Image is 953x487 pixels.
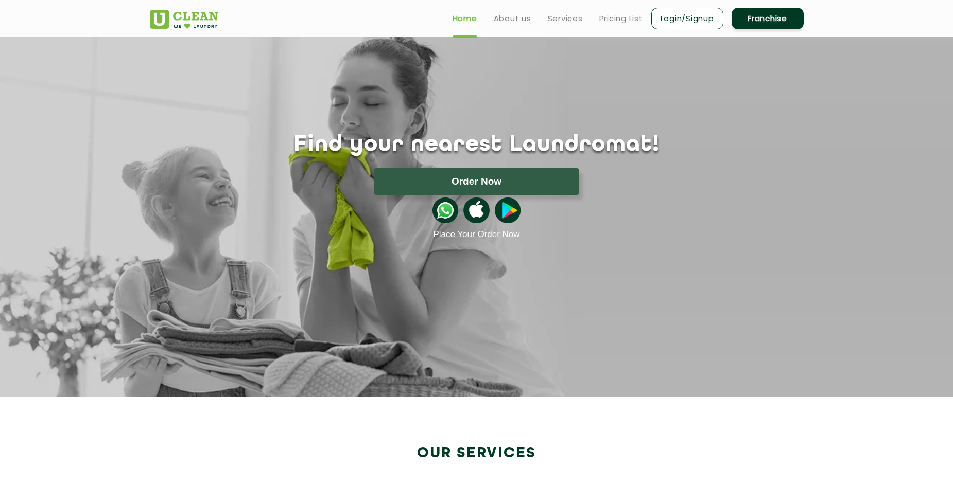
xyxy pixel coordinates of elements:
img: apple-icon.png [463,197,489,223]
button: Order Now [374,168,579,195]
a: About us [494,12,531,25]
h2: Our Services [150,445,804,462]
a: Home [453,12,477,25]
a: Pricing List [599,12,643,25]
img: whatsappicon.png [432,197,458,223]
a: Login/Signup [651,8,723,29]
a: Place Your Order Now [433,229,519,240]
h1: Find your nearest Laundromat! [142,132,811,158]
a: Services [548,12,583,25]
a: Franchise [732,8,804,29]
img: playstoreicon.png [495,197,521,223]
img: UClean Laundry and Dry Cleaning [150,10,218,29]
